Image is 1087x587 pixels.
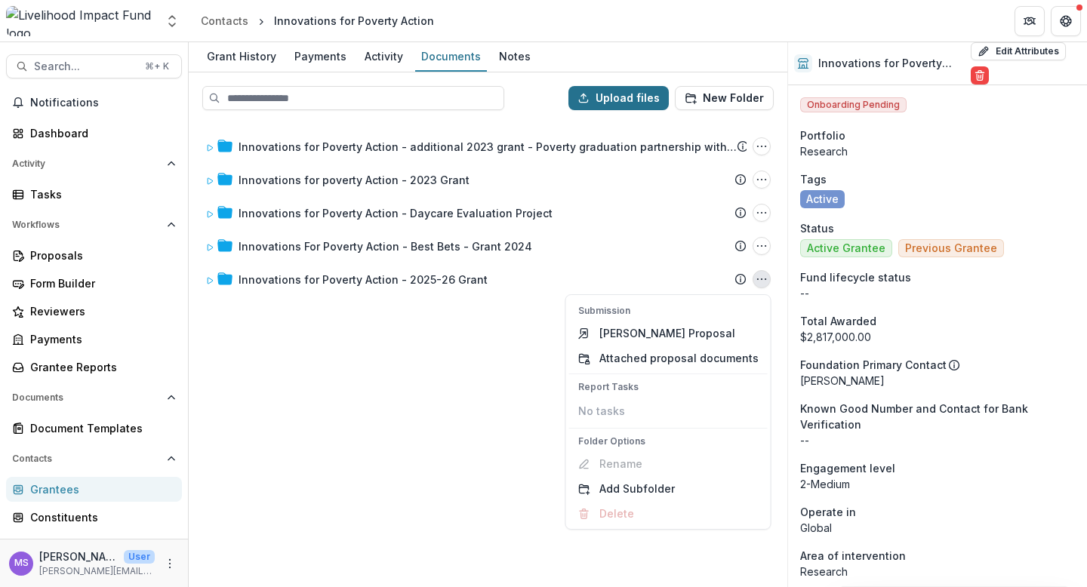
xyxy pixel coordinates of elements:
[30,97,176,109] span: Notifications
[753,171,771,189] button: Innovations for poverty Action - 2023 Grant Options
[675,86,774,110] button: New Folder
[578,304,759,318] p: Submission
[568,86,669,110] button: Upload files
[201,13,248,29] div: Contacts
[971,66,989,85] button: Delete
[800,313,876,329] span: Total Awarded
[239,238,532,254] div: Innovations For Poverty Action - Best Bets - Grant 2024
[359,42,409,72] a: Activity
[239,172,470,188] div: Innovations for poverty Action - 2023 Grant
[800,329,1075,345] div: $2,817,000.00
[39,549,118,564] p: [PERSON_NAME]
[195,10,440,32] nav: breadcrumb
[6,327,182,352] a: Payments
[6,447,182,471] button: Open Contacts
[12,392,161,403] span: Documents
[800,285,1075,301] p: --
[30,420,170,436] div: Document Templates
[6,182,182,207] a: Tasks
[6,477,182,502] a: Grantees
[142,58,172,75] div: ⌘ + K
[195,10,254,32] a: Contacts
[6,355,182,380] a: Grantee Reports
[199,198,777,228] div: Innovations for Poverty Action - Daycare Evaluation ProjectInnovations for Poverty Action - Dayca...
[800,171,827,187] span: Tags
[800,220,834,236] span: Status
[288,42,353,72] a: Payments
[800,128,845,143] span: Portfolio
[800,357,947,373] p: Foundation Primary Contact
[6,299,182,324] a: Reviewers
[6,505,182,530] a: Constituents
[807,242,885,255] span: Active Grantee
[800,373,1075,389] p: [PERSON_NAME]
[800,143,1075,159] p: Research
[800,520,1075,536] p: Global
[161,555,179,573] button: More
[6,6,156,36] img: Livelihood Impact Fund logo
[162,6,183,36] button: Open entity switcher
[201,42,282,72] a: Grant History
[239,139,737,155] div: Innovations for Poverty Action - additional 2023 grant - Poverty graduation partnership with BRAC
[6,386,182,410] button: Open Documents
[6,152,182,176] button: Open Activity
[201,45,282,67] div: Grant History
[239,272,488,287] div: Innovations for Poverty Action - 2025-26 Grant
[199,131,777,161] div: Innovations for Poverty Action - additional 2023 grant - Poverty graduation partnership with BRAC...
[493,45,537,67] div: Notes
[30,186,170,202] div: Tasks
[578,435,759,448] p: Folder Options
[30,537,170,553] div: Communications
[818,57,965,70] h2: Innovations for Poverty Action
[806,193,839,206] span: Active
[30,359,170,375] div: Grantee Reports
[30,247,170,263] div: Proposals
[30,509,170,525] div: Constituents
[6,533,182,558] a: Communications
[1015,6,1045,36] button: Partners
[800,548,906,564] span: Area of intervention
[6,121,182,146] a: Dashboard
[971,42,1066,60] button: Edit Attributes
[6,271,182,296] a: Form Builder
[800,460,895,476] span: Engagement level
[199,231,777,261] div: Innovations For Poverty Action - Best Bets - Grant 2024Innovations For Poverty Action - Best Bets...
[800,504,856,520] span: Operate in
[415,45,487,67] div: Documents
[6,416,182,441] a: Document Templates
[124,550,155,564] p: User
[6,91,182,115] button: Notifications
[578,380,759,394] p: Report Tasks
[800,432,1075,448] p: --
[493,42,537,72] a: Notes
[905,242,997,255] span: Previous Grantee
[199,164,777,195] div: Innovations for poverty Action - 2023 GrantInnovations for poverty Action - 2023 Grant Options
[12,220,161,230] span: Workflows
[30,331,170,347] div: Payments
[753,270,771,288] button: Innovations for Poverty Action - 2025-26 Grant Options
[34,60,136,73] span: Search...
[753,137,771,155] button: Innovations for Poverty Action - additional 2023 grant - Poverty graduation partnership with BRAC...
[800,97,907,112] span: Onboarding Pending
[239,205,553,221] div: Innovations for Poverty Action - Daycare Evaluation Project
[274,13,434,29] div: Innovations for Poverty Action
[6,213,182,237] button: Open Workflows
[30,275,170,291] div: Form Builder
[753,204,771,222] button: Innovations for Poverty Action - Daycare Evaluation Project Options
[6,243,182,268] a: Proposals
[14,558,29,568] div: Monica Swai
[800,269,911,285] span: Fund lifecycle status
[288,45,353,67] div: Payments
[753,237,771,255] button: Innovations For Poverty Action - Best Bets - Grant 2024 Options
[800,476,1075,492] p: 2-Medium
[199,264,777,294] div: Innovations for Poverty Action - 2025-26 GrantInnovations for Poverty Action - 2025-26 Grant Opti...
[12,158,161,169] span: Activity
[800,564,1075,579] p: Research
[6,54,182,78] button: Search...
[359,45,409,67] div: Activity
[12,453,161,464] span: Contacts
[30,125,170,141] div: Dashboard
